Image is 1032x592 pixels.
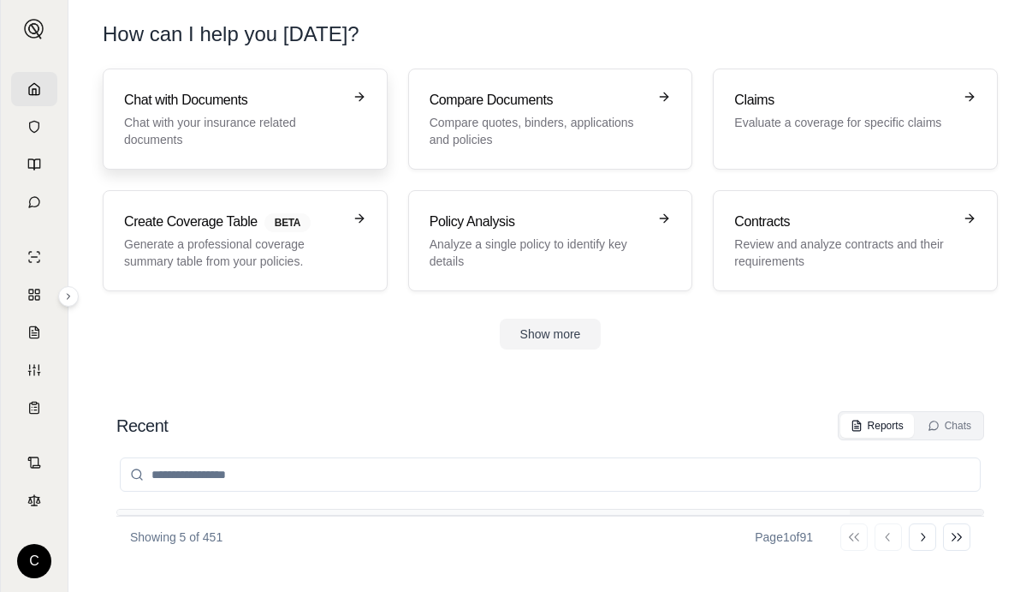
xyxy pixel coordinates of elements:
h3: Policy Analysis [430,212,648,232]
h3: Claims [734,90,952,111]
a: Custom Report [11,353,57,387]
h3: Compare Documents [430,90,648,111]
a: Documents Vault [11,110,57,144]
div: Reports [851,419,904,433]
a: Claim Coverage [11,315,57,350]
h2: Recent [116,414,168,438]
button: Expand sidebar [17,12,51,46]
a: Chat [11,185,57,219]
a: ClaimsEvaluate a coverage for specific claims [713,69,998,170]
div: Page 1 of 91 [755,529,813,546]
p: Chat with your insurance related documents [124,114,342,148]
a: Legal Search Engine [11,483,57,517]
a: Single Policy [11,240,57,274]
p: Compare quotes, binders, applications and policies [430,114,648,148]
p: Showing 5 of 451 [130,529,222,546]
a: ContractsReview and analyze contracts and their requirements [713,190,998,291]
a: Compare DocumentsCompare quotes, binders, applications and policies [408,69,693,170]
th: Report Type [683,510,850,559]
a: Home [11,72,57,106]
p: Generate a professional coverage summary table from your policies. [124,236,342,270]
a: Chat with DocumentsChat with your insurance related documents [103,69,388,170]
h3: Contracts [734,212,952,232]
h3: Create Coverage Table [124,212,342,232]
div: Chats [928,419,971,433]
div: C [17,544,51,578]
a: Policy Comparisons [11,278,57,312]
button: Reports [840,414,914,438]
p: Review and analyze contracts and their requirements [734,236,952,270]
span: BETA [264,213,311,232]
p: Analyze a single policy to identify key details [430,236,648,270]
a: Coverage Table [11,391,57,425]
a: Prompt Library [11,147,57,182]
p: Evaluate a coverage for specific claims [734,114,952,131]
a: Policy AnalysisAnalyze a single policy to identify key details [408,190,693,291]
h3: Chat with Documents [124,90,342,111]
button: Show more [500,319,602,350]
a: Contract Analysis [11,445,57,480]
th: Files [384,510,683,559]
img: Expand sidebar [24,19,44,39]
button: Chats [917,414,982,438]
h1: How can I help you [DATE]? [103,21,998,48]
a: Create Coverage TableBETAGenerate a professional coverage summary table from your policies. [103,190,388,291]
button: Expand sidebar [58,286,79,307]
